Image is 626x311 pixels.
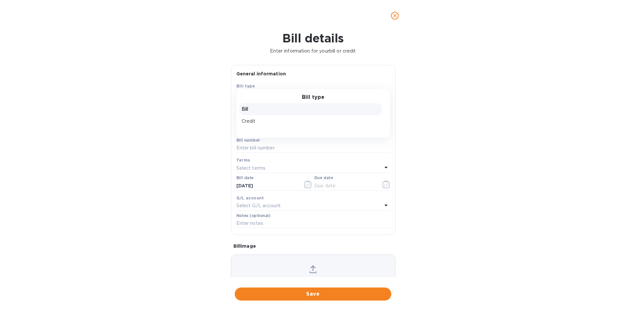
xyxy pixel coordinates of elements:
[5,31,621,45] h1: Bill details
[236,158,250,163] b: Terms
[236,214,271,218] label: Notes (optional)
[314,181,376,191] input: Due date
[236,143,390,153] input: Enter bill number
[236,176,254,180] label: Bill date
[236,181,298,191] input: Select date
[387,8,403,23] button: close
[236,71,286,76] b: General information
[314,176,333,180] label: Due date
[236,138,260,142] label: Bill number
[242,118,380,125] p: Credit
[302,94,324,101] h3: Bill type
[242,106,380,113] p: Bill
[233,243,393,249] p: Bill image
[236,165,266,172] p: Select terms
[236,202,281,209] p: Select G/L account
[236,84,255,88] b: Bill type
[5,48,621,54] p: Enter information for your bill or credit
[236,219,390,228] input: Enter notes
[236,91,244,96] b: Bill
[235,288,391,301] button: Save
[236,195,264,200] b: G/L account
[240,290,386,298] span: Save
